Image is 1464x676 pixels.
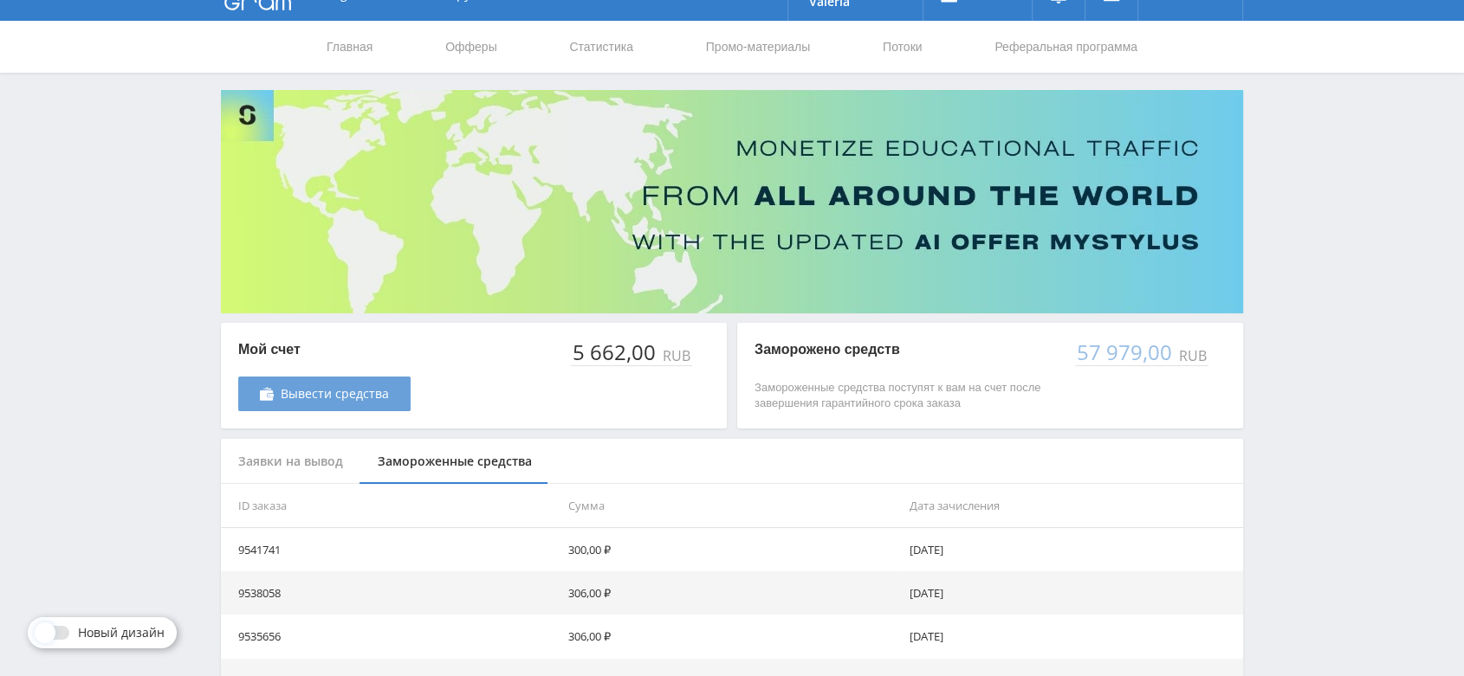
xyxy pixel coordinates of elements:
[325,21,374,73] a: Главная
[221,484,561,528] th: ID заказа
[1075,340,1176,364] div: 57 979,00
[571,340,659,364] div: 5 662,00
[881,21,924,73] a: Потоки
[238,340,411,359] p: Мой счет
[567,21,635,73] a: Статистика
[755,340,1058,359] p: Заморожено средств
[561,615,902,658] td: 306,00 ₽
[993,21,1139,73] a: Реферальная программа
[1176,348,1208,364] div: RUB
[221,615,561,658] td: 9535656
[221,571,561,615] td: 9538058
[561,571,902,615] td: 306,00 ₽
[444,21,499,73] a: Офферы
[78,626,165,640] span: Новый дизайн
[903,571,1243,615] td: [DATE]
[561,484,902,528] th: Сумма
[561,528,902,571] td: 300,00 ₽
[704,21,812,73] a: Промо-материалы
[659,348,692,364] div: RUB
[221,439,360,485] div: Заявки на вывод
[903,615,1243,658] td: [DATE]
[221,528,561,571] td: 9541741
[903,528,1243,571] td: [DATE]
[360,439,549,485] div: Замороженные средства
[755,380,1058,411] p: Замороженные средства поступят к вам на счет после завершения гарантийного срока заказа
[221,90,1243,313] img: Banner
[281,387,389,401] span: Вывести средства
[238,377,411,411] a: Вывести средства
[903,484,1243,528] th: Дата зачисления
